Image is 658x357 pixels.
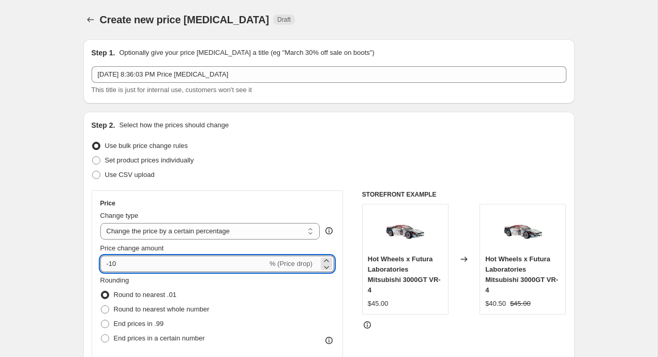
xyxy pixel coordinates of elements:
[100,244,164,252] span: Price change amount
[105,171,155,178] span: Use CSV upload
[368,255,441,294] span: Hot Wheels x Futura Laboratories Mitsubishi 3000GT VR-4
[485,255,558,294] span: Hot Wheels x Futura Laboratories Mitsubishi 3000GT VR-4
[502,210,544,251] img: mzoxdcz42fiuntsep72w_80x.jpg
[510,299,531,309] strike: $45.00
[105,142,188,150] span: Use bulk price change rules
[83,12,98,27] button: Price change jobs
[92,48,115,58] h2: Step 1.
[368,299,388,309] div: $45.00
[114,320,164,328] span: End prices in .99
[92,86,252,94] span: This title is just for internal use, customers won't see it
[92,66,566,83] input: 30% off holiday sale
[485,299,506,309] div: $40.50
[384,210,426,251] img: mzoxdcz42fiuntsep72w_80x.jpg
[100,276,129,284] span: Rounding
[114,291,176,299] span: Round to nearest .01
[270,260,312,267] span: % (Price drop)
[119,48,374,58] p: Optionally give your price [MEDICAL_DATA] a title (eg "March 30% off sale on boots")
[100,256,267,272] input: -15
[105,156,194,164] span: Set product prices individually
[324,226,334,236] div: help
[114,305,210,313] span: Round to nearest whole number
[92,120,115,130] h2: Step 2.
[100,14,270,25] span: Create new price [MEDICAL_DATA]
[119,120,229,130] p: Select how the prices should change
[362,190,566,199] h6: STOREFRONT EXAMPLE
[100,212,139,219] span: Change type
[277,16,291,24] span: Draft
[114,334,205,342] span: End prices in a certain number
[100,199,115,207] h3: Price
